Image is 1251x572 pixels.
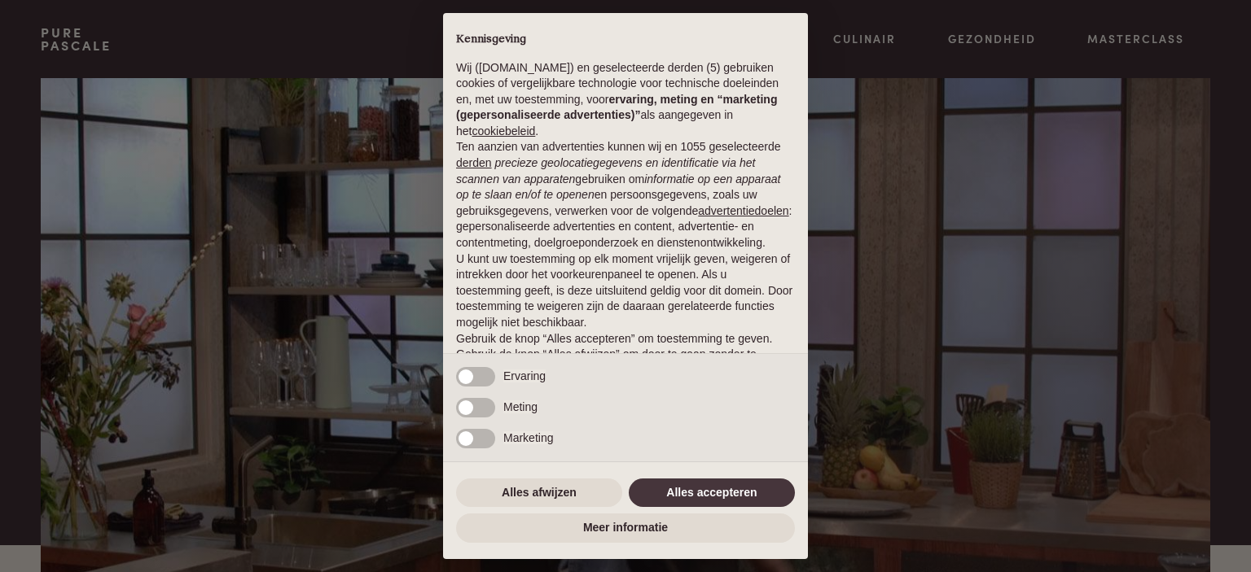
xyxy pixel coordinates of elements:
p: Gebruik de knop “Alles accepteren” om toestemming te geven. Gebruik de knop “Alles afwijzen” om d... [456,331,795,379]
strong: ervaring, meting en “marketing (gepersonaliseerde advertenties)” [456,93,777,122]
button: derden [456,155,492,172]
h2: Kennisgeving [456,33,795,47]
span: Meting [503,400,538,413]
button: advertentiedoelen [698,203,788,220]
button: Meer informatie [456,513,795,543]
button: Alles afwijzen [456,478,622,508]
p: Wij ([DOMAIN_NAME]) en geselecteerde derden (5) gebruiken cookies of vergelijkbare technologie vo... [456,60,795,140]
em: informatie op een apparaat op te slaan en/of te openen [456,172,781,202]
a: cookiebeleid [472,124,535,138]
em: precieze geolocatiegegevens en identificatie via het scannen van apparaten [456,156,755,186]
span: Ervaring [503,369,546,382]
p: Ten aanzien van advertenties kunnen wij en 1055 geselecteerde gebruiken om en persoonsgegevens, z... [456,139,795,251]
span: Marketing [503,431,553,444]
button: Alles accepteren [629,478,795,508]
p: U kunt uw toestemming op elk moment vrijelijk geven, weigeren of intrekken door het voorkeurenpan... [456,251,795,331]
